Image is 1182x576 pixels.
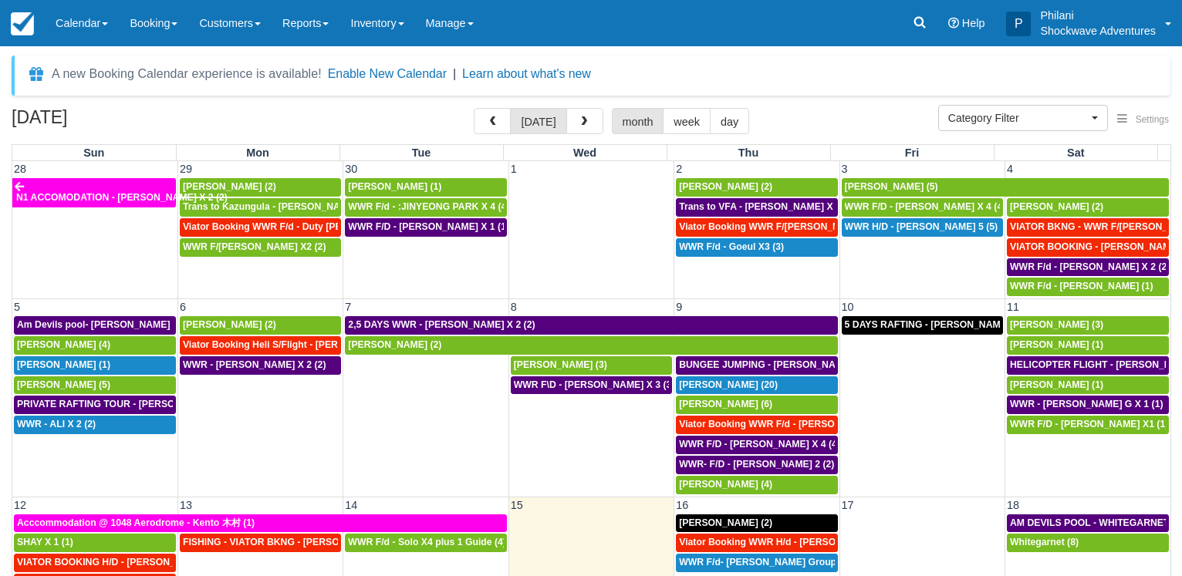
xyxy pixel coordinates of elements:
span: [PERSON_NAME] (4) [17,339,110,350]
span: [PERSON_NAME] (3) [514,359,607,370]
span: [PERSON_NAME] (1) [17,359,110,370]
span: 5 DAYS RAFTING - [PERSON_NAME] X 2 (4) [845,319,1041,330]
a: [PERSON_NAME] (4) [676,476,837,494]
span: VIATOR BOOKING H/D - [PERSON_NAME] 2 (2) [17,557,228,568]
span: [PERSON_NAME] (2) [1010,201,1103,212]
a: WWR - ALI X 2 (2) [14,416,176,434]
span: WWR F/d- [PERSON_NAME] Group X 30 (30) [679,557,878,568]
a: Viator Booking WWR F/d - [PERSON_NAME] [PERSON_NAME] X2 (2) [676,416,837,434]
a: [PERSON_NAME] (6) [676,396,837,414]
p: Philani [1040,8,1156,23]
a: [PERSON_NAME] (2) [676,178,837,197]
span: [PERSON_NAME] (2) [679,181,772,192]
span: Fri [905,147,919,159]
a: HELICOPTER FLIGHT - [PERSON_NAME] G X 1 (1) [1007,356,1169,375]
a: WWR - [PERSON_NAME] G X 1 (1) [1007,396,1169,414]
span: [PERSON_NAME] (5) [845,181,938,192]
a: WWR F\D - [PERSON_NAME] X 3 (3) [511,376,672,395]
a: VIATOR BOOKING H/D - [PERSON_NAME] 2 (2) [14,554,176,572]
a: WWR F/d - :JINYEONG PARK X 4 (4) [345,198,506,217]
span: Tue [412,147,431,159]
a: [PERSON_NAME] (1) [1007,336,1169,355]
span: [PERSON_NAME] (2) [348,339,441,350]
button: Category Filter [938,105,1108,131]
a: WWR F/d - Solo X4 plus 1 Guide (4) [345,534,506,552]
a: [PERSON_NAME] (2) [180,316,341,335]
p: Shockwave Adventures [1040,23,1156,39]
a: BUNGEE JUMPING - [PERSON_NAME] 2 (2) [676,356,837,375]
a: WWR F/D - [PERSON_NAME] X 4 (4) [842,198,1003,217]
span: Wed [573,147,596,159]
span: 4 [1005,163,1015,175]
span: [PERSON_NAME] (1) [1010,339,1103,350]
span: WWR F/d - Goeul X3 (3) [679,241,784,252]
a: [PERSON_NAME] (1) [1007,376,1169,395]
span: Sun [83,147,104,159]
a: 2,5 DAYS WWR - [PERSON_NAME] X 2 (2) [345,316,837,335]
i: Help [948,18,959,29]
span: 1 [509,163,518,175]
span: WWR F/[PERSON_NAME] X2 (2) [183,241,326,252]
div: P [1006,12,1031,36]
span: WWR H/D - [PERSON_NAME] 5 (5) [845,221,998,232]
span: WWR- F/D - [PERSON_NAME] 2 (2) [679,459,834,470]
a: [PERSON_NAME] (4) [14,336,176,355]
a: WWR F/D - [PERSON_NAME] X 4 (4) [676,436,837,454]
a: WWR F/D - [PERSON_NAME] X1 (1) [1007,416,1169,434]
a: [PERSON_NAME] (1) [14,356,176,375]
span: WWR - ALI X 2 (2) [17,419,96,429]
a: WWR- F/D - [PERSON_NAME] 2 (2) [676,456,837,474]
a: FISHING - VIATOR BKNG - [PERSON_NAME] 2 (2) [180,534,341,552]
a: Learn about what's new [462,67,591,80]
span: 28 [12,163,28,175]
span: Trans to VFA - [PERSON_NAME] X 2 (2) [679,201,855,212]
a: WWR F/d - [PERSON_NAME] (1) [1007,278,1169,296]
span: 29 [178,163,194,175]
span: N1 ACCOMODATION - [PERSON_NAME] X 2 (2) [16,192,228,203]
a: 5 DAYS RAFTING - [PERSON_NAME] X 2 (4) [842,316,1003,335]
a: Am Devils pool- [PERSON_NAME] X 2 (2) [14,316,176,335]
span: Category Filter [948,110,1088,126]
a: [PERSON_NAME] (3) [1007,316,1169,335]
span: WWR F/d - :JINYEONG PARK X 4 (4) [348,201,509,212]
span: WWR F\D - [PERSON_NAME] X 3 (3) [514,379,675,390]
a: Viator Booking WWR H/d - [PERSON_NAME] X 4 (4) [676,534,837,552]
button: week [663,108,711,134]
span: Sat [1067,147,1084,159]
h2: [DATE] [12,108,207,136]
a: Acccommodation @ 1048 Aerodrome - Kento 木村 (1) [14,514,507,533]
span: WWR F/d - [PERSON_NAME] X 2 (2) [1010,261,1170,272]
span: 2,5 DAYS WWR - [PERSON_NAME] X 2 (2) [348,319,535,330]
span: 15 [509,499,525,511]
a: WWR F/d- [PERSON_NAME] Group X 30 (30) [676,554,837,572]
a: Trans to Kazungula - [PERSON_NAME] x 1 (2) [180,198,341,217]
span: Settings [1136,114,1169,125]
span: Viator Booking WWR F/[PERSON_NAME] X 2 (2) [679,221,894,232]
span: 17 [840,499,856,511]
span: Trans to Kazungula - [PERSON_NAME] x 1 (2) [183,201,387,212]
span: [PERSON_NAME] (20) [679,379,778,390]
span: WWR F/D - [PERSON_NAME] X1 (1) [1010,419,1168,429]
button: day [710,108,749,134]
span: Whitegarnet (8) [1010,537,1079,547]
span: 13 [178,499,194,511]
img: checkfront-main-nav-mini-logo.png [11,12,34,35]
button: Enable New Calendar [328,66,447,82]
span: SHAY X 1 (1) [17,537,73,547]
span: 11 [1005,301,1021,313]
span: WWR F/D - [PERSON_NAME] X 4 (4) [845,201,1006,212]
span: WWR F/D - [PERSON_NAME] X 1 (1) [348,221,509,232]
div: A new Booking Calendar experience is available! [52,65,322,83]
a: WWR H/D - [PERSON_NAME] 5 (5) [842,218,1003,237]
span: [PERSON_NAME] (5) [17,379,110,390]
a: WWR F/d - Goeul X3 (3) [676,238,837,257]
span: WWR F/D - [PERSON_NAME] X 4 (4) [679,439,840,450]
span: BUNGEE JUMPING - [PERSON_NAME] 2 (2) [679,359,875,370]
a: Viator Booking WWR F/[PERSON_NAME] X 2 (2) [676,218,837,237]
button: month [612,108,664,134]
a: Trans to VFA - [PERSON_NAME] X 2 (2) [676,198,837,217]
span: 9 [674,301,684,313]
span: 10 [840,301,856,313]
span: 3 [840,163,849,175]
span: Help [962,17,985,29]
